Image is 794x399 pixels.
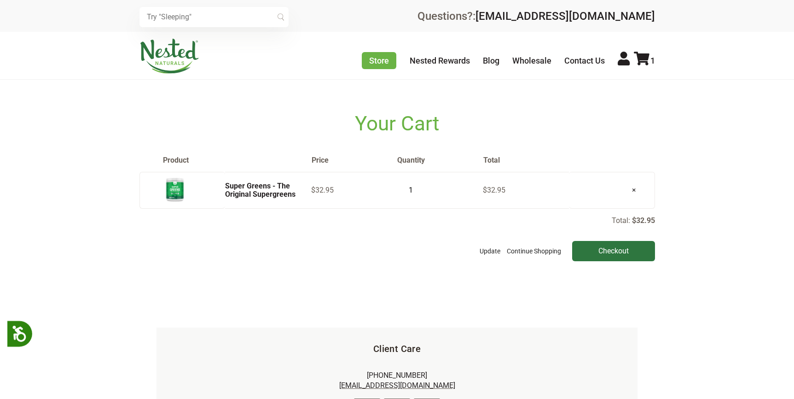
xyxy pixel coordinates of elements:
[483,186,505,194] span: $32.95
[171,342,623,355] h5: Client Care
[397,156,483,165] th: Quantity
[650,56,655,65] span: 1
[410,56,470,65] a: Nested Rewards
[311,186,334,194] span: $32.95
[632,216,655,225] p: $32.95
[311,156,397,165] th: Price
[483,156,569,165] th: Total
[625,178,643,202] a: ×
[572,241,655,261] input: Checkout
[367,371,427,380] a: [PHONE_NUMBER]
[163,176,186,202] img: Super Greens - The Original Supergreens - 30 Servings
[139,112,655,135] h1: Your Cart
[339,381,455,390] a: [EMAIL_ADDRESS][DOMAIN_NAME]
[225,182,296,199] a: Super Greens - The Original Supergreens
[139,216,655,261] div: Total:
[139,156,311,165] th: Product
[139,7,289,27] input: Try "Sleeping"
[475,10,655,23] a: [EMAIL_ADDRESS][DOMAIN_NAME]
[362,52,396,69] a: Store
[634,56,655,65] a: 1
[139,39,199,74] img: Nested Naturals
[417,11,655,22] div: Questions?:
[512,56,551,65] a: Wholesale
[564,56,605,65] a: Contact Us
[504,241,563,261] a: Continue Shopping
[477,241,503,261] button: Update
[483,56,499,65] a: Blog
